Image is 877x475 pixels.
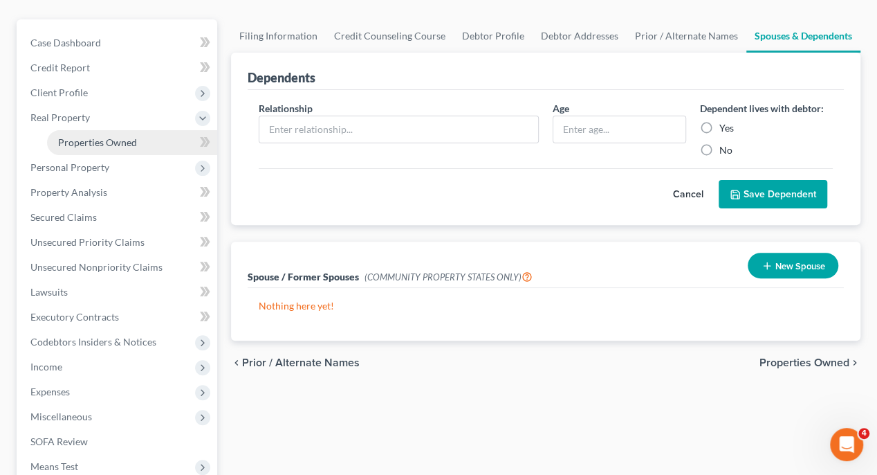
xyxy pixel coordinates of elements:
span: Client Profile [30,87,88,98]
span: Relationship [259,102,313,114]
a: Credit Counseling Course [326,19,454,53]
span: Executory Contracts [30,311,119,323]
iframe: Intercom live chat [830,428,863,461]
span: Personal Property [30,161,109,173]
span: Means Test [30,460,78,472]
input: Enter relationship... [259,116,538,143]
span: Real Property [30,111,90,123]
a: Filing Information [231,19,326,53]
i: chevron_left [231,357,242,368]
a: Prior / Alternate Names [627,19,746,53]
a: Properties Owned [47,130,217,155]
span: Prior / Alternate Names [242,357,360,368]
button: Cancel [658,181,719,208]
a: Case Dashboard [19,30,217,55]
button: chevron_left Prior / Alternate Names [231,357,360,368]
span: Unsecured Priority Claims [30,236,145,248]
a: Unsecured Priority Claims [19,230,217,255]
a: Debtor Addresses [533,19,627,53]
button: New Spouse [748,253,838,278]
span: Miscellaneous [30,411,92,422]
span: Expenses [30,386,70,397]
div: Dependents [248,69,315,86]
label: Age [553,101,569,116]
button: Save Dependent [719,180,827,209]
span: Secured Claims [30,211,97,223]
a: Unsecured Nonpriority Claims [19,255,217,280]
p: Nothing here yet! [259,299,833,313]
a: Credit Report [19,55,217,80]
a: Debtor Profile [454,19,533,53]
span: Lawsuits [30,286,68,298]
span: Properties Owned [759,357,849,368]
label: Yes [719,121,734,135]
a: SOFA Review [19,429,217,454]
span: SOFA Review [30,436,88,447]
span: Codebtors Insiders & Notices [30,336,156,348]
span: Income [30,361,62,373]
span: Credit Report [30,62,90,73]
span: Properties Owned [58,136,137,148]
span: 4 [858,428,869,439]
label: Dependent lives with debtor: [700,101,824,116]
button: Properties Owned chevron_right [759,357,860,368]
span: Property Analysis [30,186,107,198]
a: Lawsuits [19,280,217,305]
a: Secured Claims [19,205,217,230]
input: Enter age... [553,116,685,143]
span: Case Dashboard [30,37,101,48]
a: Executory Contracts [19,305,217,330]
a: Property Analysis [19,180,217,205]
a: Spouses & Dependents [746,19,860,53]
span: (COMMUNITY PROPERTY STATES ONLY) [364,271,533,283]
span: Spouse / Former Spouses [248,271,359,283]
label: No [719,143,732,157]
span: Unsecured Nonpriority Claims [30,261,163,273]
i: chevron_right [849,357,860,368]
